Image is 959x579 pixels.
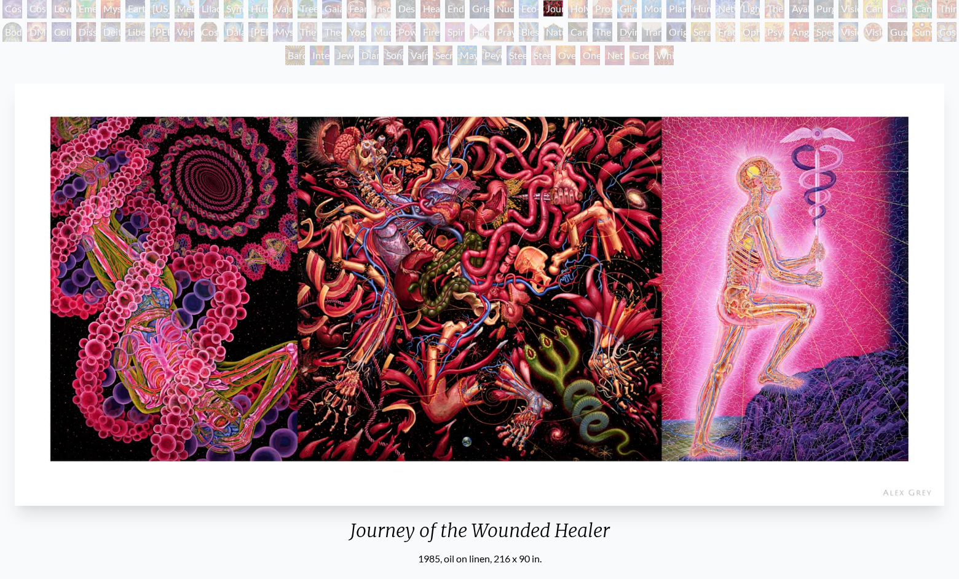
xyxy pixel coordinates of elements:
div: Vision Crystal [839,22,858,42]
div: Seraphic Transport Docking on the Third Eye [691,22,711,42]
div: Dissectional Art for Tool's Lateralus CD [76,22,96,42]
div: Dying [617,22,637,42]
div: [PERSON_NAME] [248,22,268,42]
div: Vajra Guru [175,22,194,42]
div: Sunyata [912,22,932,42]
div: Guardian of Infinite Vision [888,22,907,42]
div: Interbeing [310,46,330,65]
div: Spectral Lotus [814,22,834,42]
div: Power to the Peaceful [396,22,416,42]
div: Secret Writing Being [433,46,452,65]
div: One [580,46,600,65]
div: Mayan Being [457,46,477,65]
div: Cosmic Christ [199,22,219,42]
div: Diamond Being [359,46,379,65]
div: Jewel Being [334,46,354,65]
div: Blessing Hand [519,22,539,42]
div: Godself [629,46,649,65]
div: Deities & Demons Drinking from the Milky Pool [101,22,120,42]
div: Journey of the Wounded Healer [10,519,949,551]
div: Net of Being [605,46,625,65]
div: Vision Crystal Tondo [863,22,883,42]
div: White Light [654,46,674,65]
div: Ophanic Eyelash [740,22,760,42]
div: The Soul Finds It's Way [593,22,612,42]
div: Praying Hands [494,22,514,42]
div: Theologue [322,22,342,42]
div: Transfiguration [642,22,661,42]
div: Yogi & the Möbius Sphere [347,22,366,42]
div: Angel Skin [789,22,809,42]
div: Peyote Being [482,46,502,65]
div: Psychomicrograph of a Fractal Paisley Cherub Feather Tip [765,22,784,42]
div: Vajra Being [408,46,428,65]
div: Original Face [666,22,686,42]
div: Steeplehead 1 [507,46,526,65]
div: Collective Vision [52,22,71,42]
div: Hands that See [470,22,489,42]
div: Fractal Eyes [716,22,735,42]
div: DMT - The Spirit Molecule [27,22,47,42]
div: Oversoul [556,46,575,65]
div: The Seer [298,22,317,42]
div: Dalai Lama [224,22,243,42]
div: Cosmic Elf [937,22,957,42]
div: Liberation Through Seeing [125,22,145,42]
div: Firewalking [420,22,440,42]
div: 1985, oil on linen, 216 x 90 in. [10,551,949,566]
div: Steeplehead 2 [531,46,551,65]
div: Body/Mind as a Vibratory Field of Energy [2,22,22,42]
div: Caring [568,22,588,42]
div: Mystic Eye [273,22,293,42]
div: Nature of Mind [543,22,563,42]
div: Song of Vajra Being [384,46,403,65]
div: [PERSON_NAME] [150,22,170,42]
div: Bardo Being [285,46,305,65]
div: Mudra [371,22,391,42]
img: Journey-of-the-Wounded-Healer-Panel-1-1995-Alex-Grey-FULL-OG-watermarked.jpg [15,84,944,506]
div: Spirit Animates the Flesh [445,22,465,42]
